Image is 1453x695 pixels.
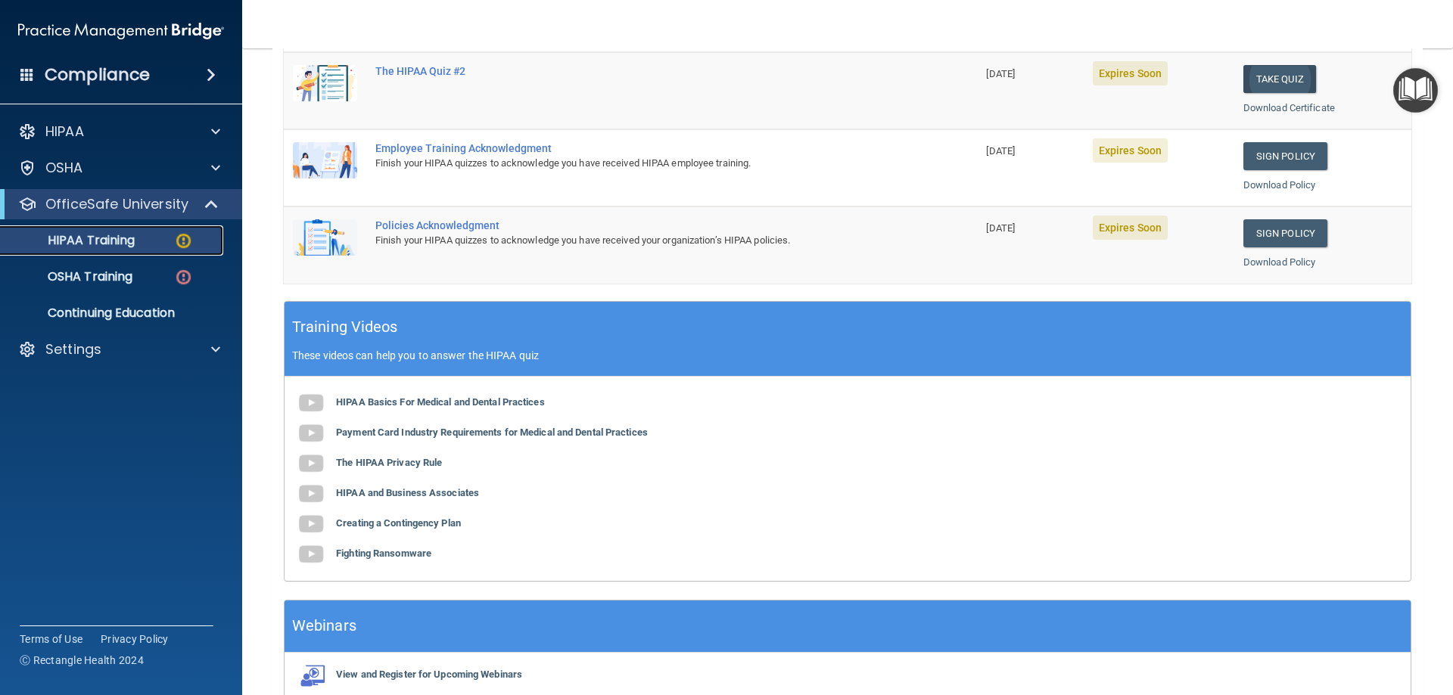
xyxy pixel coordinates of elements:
p: HIPAA Training [10,233,135,248]
span: Ⓒ Rectangle Health 2024 [20,653,144,668]
b: Creating a Contingency Plan [336,517,461,529]
div: Finish your HIPAA quizzes to acknowledge you have received your organization’s HIPAA policies. [375,231,901,250]
p: HIPAA [45,123,84,141]
a: OSHA [18,159,220,177]
img: gray_youtube_icon.38fcd6cc.png [296,448,326,479]
a: Download Certificate [1243,102,1335,113]
a: HIPAA [18,123,220,141]
span: [DATE] [986,145,1015,157]
img: gray_youtube_icon.38fcd6cc.png [296,418,326,448]
p: OfficeSafe University [45,195,188,213]
img: gray_youtube_icon.38fcd6cc.png [296,539,326,569]
p: OSHA [45,159,83,177]
img: warning-circle.0cc9ac19.png [174,231,193,250]
div: Employee Training Acknowledgment [375,142,901,154]
h4: Compliance [45,64,150,85]
b: View and Register for Upcoming Webinars [336,669,522,680]
a: Terms of Use [20,631,82,647]
p: These videos can help you to answer the HIPAA quiz [292,349,1403,361]
img: danger-circle.6113f641.png [174,268,193,287]
a: OfficeSafe University [18,195,219,213]
a: Privacy Policy [101,631,169,647]
b: Payment Card Industry Requirements for Medical and Dental Practices [336,427,648,438]
p: Continuing Education [10,306,216,321]
div: Policies Acknowledgment [375,219,901,231]
span: Expires Soon [1093,216,1168,240]
img: PMB logo [18,16,224,46]
div: The HIPAA Quiz #2 [375,65,901,77]
img: gray_youtube_icon.38fcd6cc.png [296,479,326,509]
a: Sign Policy [1243,219,1327,247]
b: HIPAA and Business Associates [336,487,479,498]
span: [DATE] [986,222,1015,234]
span: Expires Soon [1093,61,1168,85]
a: Download Policy [1243,256,1316,268]
b: The HIPAA Privacy Rule [336,457,442,468]
div: Finish your HIPAA quizzes to acknowledge you have received HIPAA employee training. [375,154,901,172]
span: [DATE] [986,68,1015,79]
a: Settings [18,340,220,358]
h5: Training Videos [292,314,398,340]
span: Expires Soon [1093,138,1168,163]
button: Open Resource Center [1393,68,1438,113]
iframe: Drift Widget Chat Controller [1377,591,1435,648]
b: HIPAA Basics For Medical and Dental Practices [336,396,545,408]
img: webinarIcon.c7ebbf15.png [296,664,326,687]
b: Fighting Ransomware [336,548,431,559]
p: Settings [45,340,101,358]
img: gray_youtube_icon.38fcd6cc.png [296,388,326,418]
a: Download Policy [1243,179,1316,191]
img: gray_youtube_icon.38fcd6cc.png [296,509,326,539]
h5: Webinars [292,613,356,639]
button: Take Quiz [1243,65,1316,93]
a: Sign Policy [1243,142,1327,170]
p: OSHA Training [10,269,132,284]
